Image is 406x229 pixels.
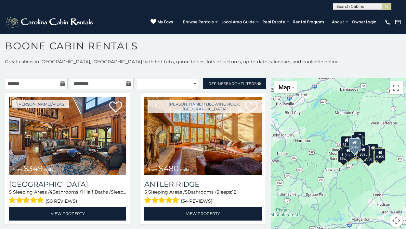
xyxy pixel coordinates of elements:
img: Diamond Creek Lodge [9,97,126,175]
div: $355 [374,148,386,161]
span: 1 Half Baths / [81,189,111,195]
div: Sleeping Areas / Bathrooms / Sleeps: [144,189,261,205]
span: 5 [185,189,188,195]
span: 5 [144,189,147,195]
div: $695 [358,146,369,158]
a: Antler Ridge from $480 daily [144,97,261,175]
span: 12 [232,189,236,195]
div: $525 [354,131,365,144]
div: Sleeping Areas / Bathrooms / Sleeps: [9,189,126,205]
img: mail-regular-white.png [395,19,401,25]
div: $320 [351,134,362,147]
span: My Favs [158,19,173,25]
a: [PERSON_NAME] / Blowing Rock, [GEOGRAPHIC_DATA] [148,100,261,113]
button: Map camera controls [390,214,403,227]
span: $480 [159,164,179,173]
span: 4 [49,189,52,195]
img: phone-regular-white.png [385,19,391,25]
span: $349 [23,164,43,173]
div: $350 [363,151,374,163]
span: Map [279,84,290,91]
a: Real Estate [259,18,289,27]
span: from [12,167,22,172]
a: Add to favorites [109,101,122,114]
a: View Property [9,207,126,220]
a: [PERSON_NAME]/Vilas [12,100,69,108]
span: Refine Filters [208,81,256,86]
div: $305 [341,136,352,148]
div: $315 [352,146,363,158]
span: (50 reviews) [46,197,77,205]
span: daily [44,167,53,172]
a: Rental Program [290,18,327,27]
div: $375 [338,150,349,162]
a: Owner Login [349,18,380,27]
a: My Favs [151,19,173,25]
img: White-1-2.png [5,16,95,29]
span: (34 reviews) [181,197,213,205]
button: Change map style [274,81,297,93]
span: 5 [9,189,12,195]
h3: Diamond Creek Lodge [9,180,126,189]
img: Antler Ridge [144,97,261,175]
button: Toggle fullscreen view [390,81,403,94]
div: $250 [354,137,365,149]
a: View Property [144,207,261,220]
div: $325 [343,146,354,159]
span: from [148,167,157,172]
div: $210 [349,140,360,152]
a: Antler Ridge [144,180,261,189]
span: daily [180,167,189,172]
div: $930 [367,144,378,156]
a: Local Area Guide [218,18,258,27]
a: About [329,18,347,27]
a: [GEOGRAPHIC_DATA] [9,180,126,189]
div: $349 [348,138,360,151]
a: Diamond Creek Lodge from $349 daily [9,97,126,175]
a: Browse Rentals [180,18,217,27]
span: Search [224,81,241,86]
a: RefineSearchFilters [203,78,266,89]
